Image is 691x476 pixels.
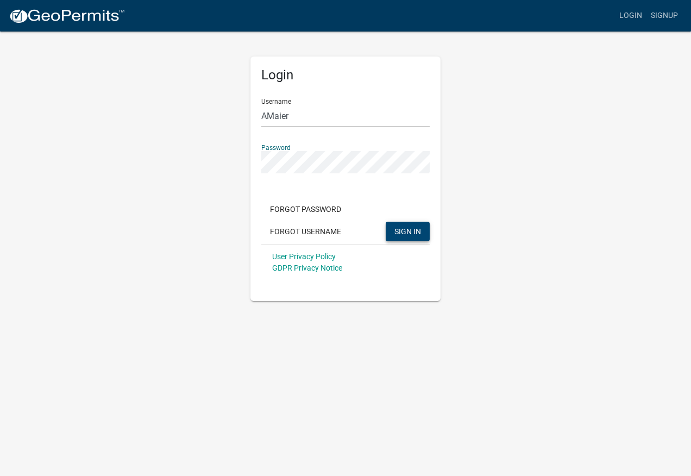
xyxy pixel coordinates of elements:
button: Forgot Password [261,199,350,219]
a: Login [615,5,646,26]
h5: Login [261,67,430,83]
a: Signup [646,5,682,26]
a: GDPR Privacy Notice [272,264,342,272]
button: Forgot Username [261,222,350,241]
a: User Privacy Policy [272,252,336,261]
button: SIGN IN [386,222,430,241]
span: SIGN IN [394,227,421,235]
